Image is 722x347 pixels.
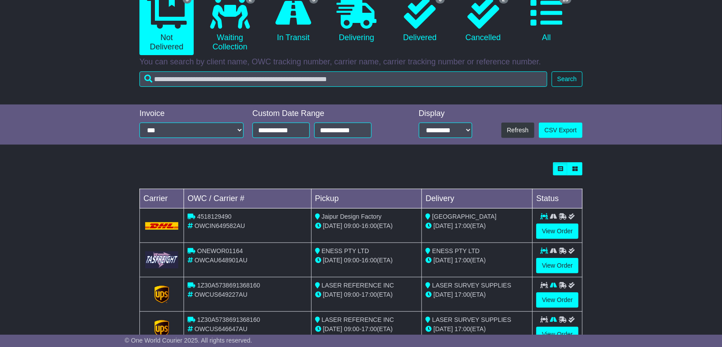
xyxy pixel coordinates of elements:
span: OWCUS646647AU [195,325,248,332]
span: OWCAU648901AU [195,257,248,264]
div: (ETA) [425,325,529,334]
span: [DATE] [433,257,453,264]
span: © One World Courier 2025. All rights reserved. [125,337,252,344]
span: 09:00 [344,325,360,332]
td: OWC / Carrier # [184,189,312,209]
div: Display [419,109,473,119]
a: View Order [536,327,579,342]
button: Refresh [501,123,534,138]
img: GetCarrierServiceLogo [145,251,178,269]
img: GetCarrierServiceLogo [154,286,169,303]
span: [DATE] [433,325,453,332]
span: 16:00 [361,222,377,229]
span: OWCIN649582AU [195,222,245,229]
span: 16:00 [361,257,377,264]
div: (ETA) [425,290,529,299]
span: [DATE] [323,222,342,229]
a: CSV Export [539,123,583,138]
span: 17:00 [455,257,470,264]
span: LASER SURVEY SUPPLIES [432,316,511,323]
span: 1Z30A5738691368160 [197,316,260,323]
span: [DATE] [323,325,342,332]
div: - (ETA) [315,256,418,265]
img: GetCarrierServiceLogo [154,320,169,338]
a: View Order [536,224,579,239]
div: Invoice [139,109,244,119]
span: [DATE] [433,291,453,298]
span: 17:00 [361,291,377,298]
div: Custom Date Range [252,109,394,119]
span: OWCUS649227AU [195,291,248,298]
span: 17:00 [455,222,470,229]
span: LASER REFERENCE INC [322,316,394,323]
button: Search [552,71,583,87]
td: Delivery [422,189,533,209]
p: You can search by client name, OWC tracking number, carrier name, carrier tracking number or refe... [139,57,583,67]
span: ENESS PTY LTD [322,247,369,254]
div: - (ETA) [315,325,418,334]
span: 09:00 [344,257,360,264]
span: LASER REFERENCE INC [322,282,394,289]
span: [DATE] [323,257,342,264]
span: 17:00 [455,291,470,298]
span: [DATE] [323,291,342,298]
div: (ETA) [425,221,529,231]
span: 4518129490 [197,213,232,220]
span: 17:00 [361,325,377,332]
span: LASER SURVEY SUPPLIES [432,282,511,289]
span: 1Z30A5738691368160 [197,282,260,289]
td: Carrier [140,189,184,209]
span: 17:00 [455,325,470,332]
span: ENESS PTY LTD [432,247,480,254]
span: Jaipur Design Factory [322,213,382,220]
span: 09:00 [344,291,360,298]
a: View Order [536,292,579,308]
div: (ETA) [425,256,529,265]
td: Pickup [311,189,422,209]
div: - (ETA) [315,290,418,299]
span: ONEWOR01164 [197,247,243,254]
td: Status [533,189,583,209]
div: - (ETA) [315,221,418,231]
span: [DATE] [433,222,453,229]
span: [GEOGRAPHIC_DATA] [432,213,496,220]
span: 09:00 [344,222,360,229]
a: View Order [536,258,579,273]
img: DHL.png [145,222,178,229]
